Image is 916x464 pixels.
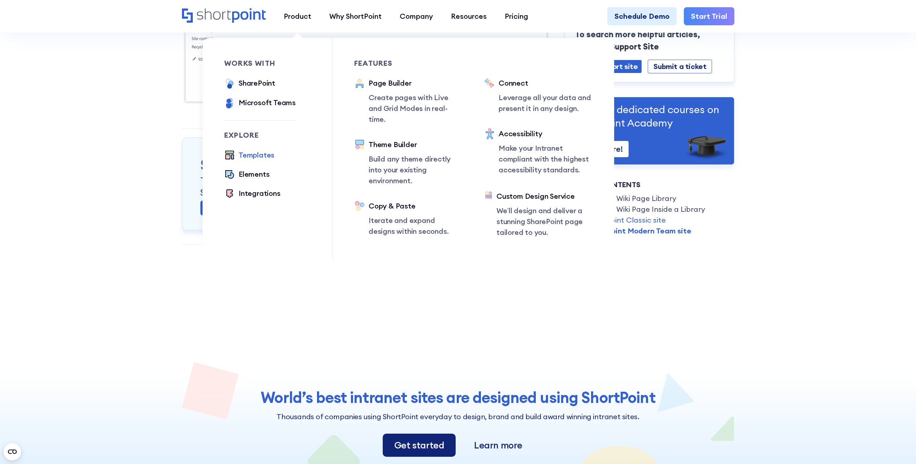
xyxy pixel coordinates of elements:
div: Page Builder [369,78,463,89]
div: Chat-Widget [786,380,916,464]
a: Page BuilderCreate pages with Live and Grid Modes in real-time. [354,78,463,125]
a: Try it for Free [200,201,264,215]
p: Make your Intranet compliant with the highest accessibility standards. [499,143,592,175]
div: works with [224,60,296,67]
a: Resources [442,7,496,25]
button: Open CMP widget [4,443,21,460]
a: AccessibilityMake your Intranet compliant with the highest accessibility standards. [484,128,592,176]
div: Elements [239,169,269,180]
div: Custom Design Service [496,191,592,202]
a: Custom Design ServiceWe’ll design and deliver a stunning SharePoint page tailored to you. [484,191,592,238]
div: SharePoint [239,78,275,89]
a: ConnectLeverage all your data and present it in any design. [484,78,592,114]
div: Connect [499,78,592,89]
p: Visit our dedicated courses on ShortPoint Academy [575,103,724,129]
h3: Start a trial [200,156,525,175]
div: Theme Builder [369,139,463,150]
a: Templates [224,150,274,162]
p: The best SharePoint sites are designed with ShortPoint Simple Design Features. Custom Results. [200,175,427,199]
p: Iterate and expand designs within seconds. [369,215,463,237]
div: Explore [224,132,296,139]
a: Pricing [496,7,537,25]
div: Resources [451,11,487,22]
a: Home [182,8,266,24]
a: Copy & PasteIterate and expand designs within seconds. [354,201,463,237]
p: Create pages with Live and Grid Modes in real-time. [369,92,463,125]
div: Why ShortPoint [329,11,382,22]
div: Product [284,11,311,22]
p: Leverage all your data and present it in any design. [499,92,592,114]
iframe: Chat Widget [786,380,916,464]
a: Start Trial [684,7,734,25]
div: Integrations [239,188,281,199]
a: Product [275,7,320,25]
a: Integrations [224,188,281,200]
div: Features [354,60,463,67]
div: Copy & Paste [369,201,463,211]
a: Microsoft Teams [224,97,296,109]
a: Elements [224,169,269,181]
a: Schedule Demo [607,7,677,25]
a: SharePoint [224,78,275,90]
div: Company [400,11,433,22]
a: Creating a Wiki Page Inside a Library [577,204,705,215]
a: Submit a ticket [648,60,712,73]
p: To search more helpful articles, Visit our Support Site [575,28,724,53]
div: Accessibility [499,128,592,139]
div: Templates [239,150,274,160]
a: Learn more [463,434,533,456]
p: Build any theme directly into your existing environment. [369,154,463,186]
a: Get started [383,434,456,457]
a: SharePoint Modern Team site [586,225,691,236]
a: Theme BuilderBuild any theme directly into your existing environment. [354,139,463,186]
a: Creating a Wiki Page Library [577,193,676,204]
div: Pricing [505,11,528,22]
p: We’ll design and deliver a stunning SharePoint page tailored to you. [496,205,592,238]
div: Microsoft Teams [239,97,296,108]
div: Table of Contents [565,179,734,190]
a: Why ShortPoint [320,7,391,25]
a: Company [391,7,442,25]
a: SharePoint Classic site [586,215,666,225]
